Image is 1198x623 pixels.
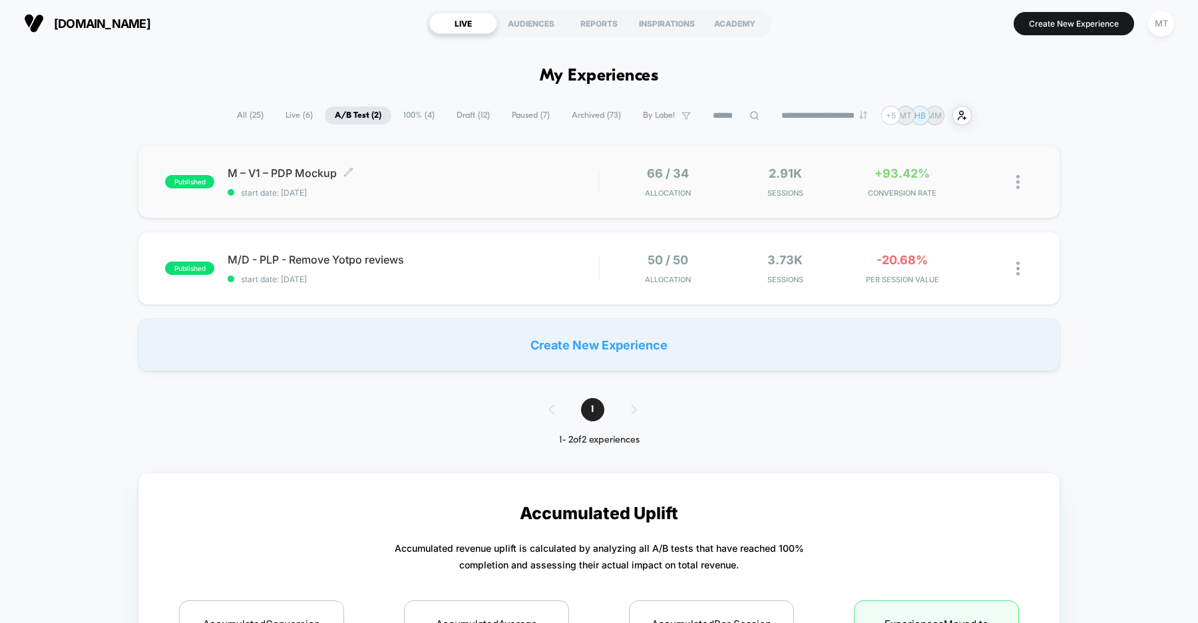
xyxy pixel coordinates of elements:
div: AUDIENCES [497,13,565,34]
span: 2.91k [769,166,802,180]
button: MT [1144,10,1178,37]
div: + 5 [881,106,900,125]
span: published [165,262,214,275]
span: start date: [DATE] [228,274,598,284]
p: MT [899,110,912,120]
span: published [165,175,214,188]
div: REPORTS [565,13,633,34]
span: M – V1 – PDP Mockup [228,166,598,180]
span: 100% ( 4 ) [393,106,445,124]
span: M/D - PLP - Remove Yotpo reviews [228,253,598,266]
span: Live ( 6 ) [276,106,323,124]
span: +93.42% [875,166,930,180]
div: INSPIRATIONS [633,13,701,34]
span: All ( 25 ) [227,106,274,124]
span: start date: [DATE] [228,188,598,198]
span: Allocation [645,275,691,284]
span: PER SESSION VALUE [847,275,958,284]
div: MT [1148,11,1174,37]
h1: My Experiences [540,67,659,86]
span: Draft ( 12 ) [447,106,500,124]
button: [DOMAIN_NAME] [20,13,154,34]
p: HB [914,110,926,120]
button: Create New Experience [1014,12,1134,35]
span: [DOMAIN_NAME] [54,17,150,31]
div: 1 - 2 of 2 experiences [535,435,664,446]
span: 50 / 50 [648,253,688,267]
span: By Label [643,110,675,120]
img: end [859,111,867,119]
span: A/B Test ( 2 ) [325,106,391,124]
span: 66 / 34 [647,166,689,180]
div: LIVE [429,13,497,34]
span: Archived ( 73 ) [562,106,631,124]
span: 3.73k [767,253,803,267]
span: 1 [581,398,604,421]
div: Create New Experience [138,318,1060,371]
div: ACADEMY [701,13,769,34]
span: -20.68% [877,253,928,267]
span: Paused ( 7 ) [502,106,560,124]
p: Accumulated Uplift [520,503,678,523]
span: Sessions [730,275,841,284]
p: MM [927,110,942,120]
span: CONVERSION RATE [847,188,958,198]
p: Accumulated revenue uplift is calculated by analyzing all A/B tests that have reached 100% comple... [395,540,804,573]
img: close [1016,262,1020,276]
img: close [1016,175,1020,189]
img: Visually logo [24,13,44,33]
span: Sessions [730,188,841,198]
span: Allocation [645,188,691,198]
